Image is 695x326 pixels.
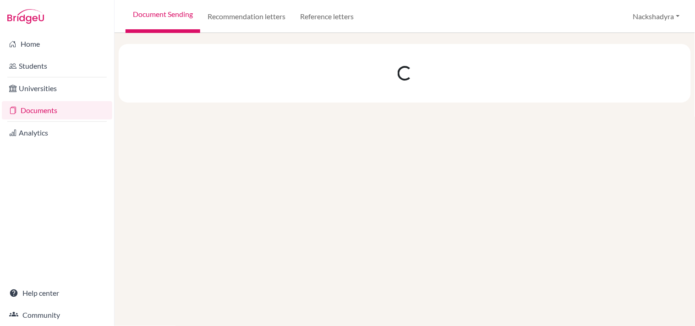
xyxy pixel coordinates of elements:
[2,35,112,53] a: Home
[2,124,112,142] a: Analytics
[2,284,112,302] a: Help center
[2,79,112,98] a: Universities
[2,57,112,75] a: Students
[2,306,112,324] a: Community
[2,101,112,120] a: Documents
[7,9,44,24] img: Bridge-U
[629,8,684,25] button: Nackshadyra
